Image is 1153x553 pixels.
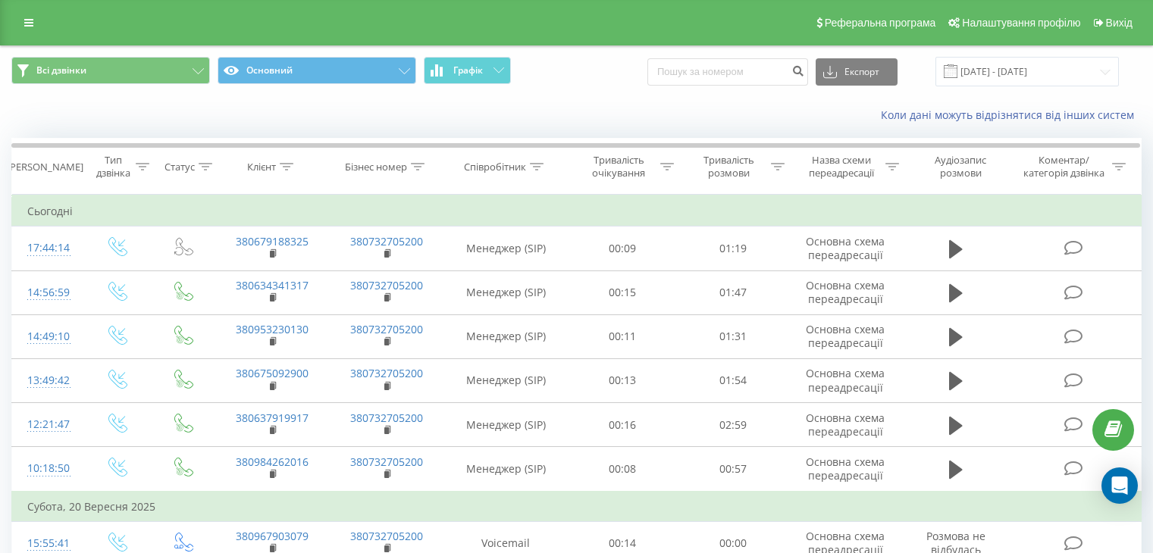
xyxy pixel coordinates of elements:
div: 17:44:14 [27,233,67,263]
div: [PERSON_NAME] [7,161,83,173]
div: 13:49:42 [27,366,67,395]
a: 380675092900 [236,366,309,380]
td: Основна схема переадресації [788,447,902,492]
a: 380984262016 [236,455,309,469]
a: 380732705200 [350,234,423,248]
span: Вихід [1106,17,1133,29]
td: 02:59 [678,403,788,447]
div: Співробітник [464,161,526,173]
div: 12:21:47 [27,410,67,439]
td: Основна схема переадресації [788,270,902,314]
div: Клієнт [247,161,276,173]
a: 380732705200 [350,411,423,425]
td: Основна схема переадресації [788,314,902,358]
div: Коментар/категорія дзвінка [1020,154,1108,180]
a: 380732705200 [350,529,423,543]
a: 380732705200 [350,366,423,380]
td: Менеджер (SIP) [444,227,568,270]
button: Основний [218,57,416,84]
a: 380732705200 [350,455,423,469]
a: 380953230130 [236,322,309,336]
div: Open Intercom Messenger [1101,467,1138,504]
a: 380637919917 [236,411,309,425]
span: Налаштування профілю [962,17,1080,29]
div: Аудіозапис розмови [916,154,1005,180]
td: Сьогодні [12,196,1142,227]
td: Основна схема переадресації [788,227,902,270]
td: Субота, 20 Вересня 2025 [12,492,1142,522]
button: Експорт [816,58,898,86]
div: 14:56:59 [27,278,67,308]
a: 380732705200 [350,322,423,336]
td: 01:31 [678,314,788,358]
div: Назва схеми переадресації [802,154,882,180]
td: Менеджер (SIP) [444,358,568,402]
td: 00:16 [568,403,678,447]
a: 380967903079 [236,529,309,543]
td: Менеджер (SIP) [444,403,568,447]
div: 10:18:50 [27,454,67,483]
td: Менеджер (SIP) [444,270,568,314]
button: Графік [424,57,511,84]
td: 01:54 [678,358,788,402]
a: Коли дані можуть відрізнятися вiд інших систем [881,108,1142,122]
span: Графік [453,65,483,76]
div: Тип дзвінка [96,154,131,180]
a: 380634341317 [236,278,309,292]
a: 380679188325 [236,234,309,248]
div: Статус [164,161,195,173]
td: 00:13 [568,358,678,402]
input: Пошук за номером [647,58,808,86]
div: Тривалість розмови [691,154,767,180]
div: 14:49:10 [27,322,67,351]
td: Менеджер (SIP) [444,447,568,492]
td: 00:09 [568,227,678,270]
span: Всі дзвінки [36,64,86,77]
span: Реферальна програма [825,17,936,29]
td: 00:08 [568,447,678,492]
td: Основна схема переадресації [788,358,902,402]
div: Тривалість очікування [581,154,657,180]
a: 380732705200 [350,278,423,292]
td: 00:11 [568,314,678,358]
td: 01:19 [678,227,788,270]
td: Основна схема переадресації [788,403,902,447]
div: Бізнес номер [345,161,407,173]
button: Всі дзвінки [11,57,210,84]
td: 00:15 [568,270,678,314]
td: Менеджер (SIP) [444,314,568,358]
td: 00:57 [678,447,788,492]
td: 01:47 [678,270,788,314]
